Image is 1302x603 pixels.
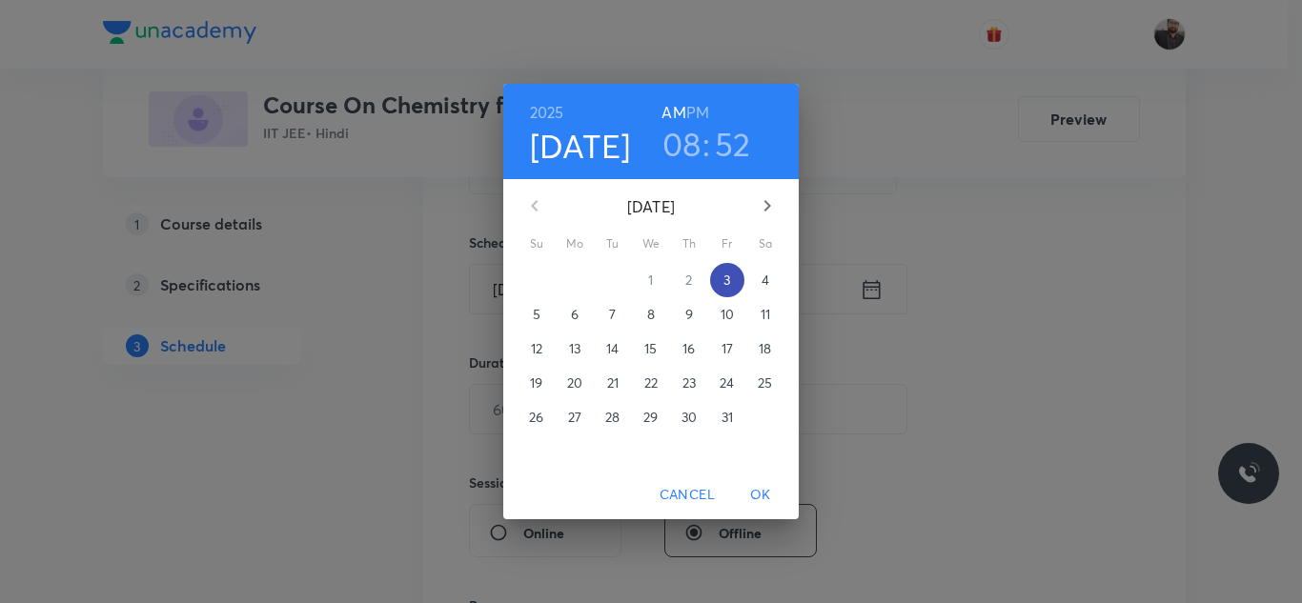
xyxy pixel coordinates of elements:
span: OK [738,483,783,507]
p: 10 [721,305,734,324]
p: 18 [759,339,771,358]
button: PM [686,99,709,126]
button: [DATE] [530,126,631,166]
p: 29 [643,408,658,427]
p: 13 [569,339,580,358]
span: Cancel [660,483,715,507]
p: 16 [682,339,695,358]
p: 23 [682,373,696,392]
button: 19 [519,366,554,400]
button: 5 [519,297,554,332]
button: 7 [596,297,630,332]
p: 24 [720,373,734,392]
button: 25 [748,366,783,400]
button: AM [661,99,685,126]
p: 22 [644,373,658,392]
p: 5 [533,305,540,324]
span: Su [519,234,554,253]
button: 31 [710,400,744,434]
button: 23 [672,366,706,400]
p: 20 [567,373,582,392]
button: 3 [710,263,744,297]
button: 28 [596,400,630,434]
button: 8 [634,297,668,332]
h3: : [702,124,710,164]
button: 6 [558,297,592,332]
button: Cancel [652,477,722,513]
button: 2025 [530,99,564,126]
p: 30 [682,408,697,427]
p: 11 [761,305,770,324]
p: 15 [644,339,657,358]
p: 28 [605,408,620,427]
p: 9 [685,305,693,324]
span: We [634,234,668,253]
button: 18 [748,332,783,366]
button: 22 [634,366,668,400]
button: 16 [672,332,706,366]
p: 4 [762,271,769,290]
p: 8 [647,305,655,324]
button: 29 [634,400,668,434]
p: 6 [571,305,579,324]
p: 7 [609,305,616,324]
p: 26 [529,408,543,427]
p: 21 [607,373,619,392]
p: 31 [722,408,733,427]
button: 52 [715,124,751,164]
span: Tu [596,234,630,253]
button: 24 [710,366,744,400]
button: 12 [519,332,554,366]
button: 11 [748,297,783,332]
span: Sa [748,234,783,253]
button: 26 [519,400,554,434]
button: 08 [662,124,702,164]
button: 13 [558,332,592,366]
p: 17 [722,339,733,358]
button: 9 [672,297,706,332]
p: [DATE] [558,195,744,218]
button: 27 [558,400,592,434]
p: 25 [758,373,772,392]
button: 4 [748,263,783,297]
p: 3 [723,271,730,290]
p: 19 [530,373,542,392]
button: 14 [596,332,630,366]
button: 15 [634,332,668,366]
p: 27 [568,408,581,427]
span: Mo [558,234,592,253]
button: 30 [672,400,706,434]
p: 12 [531,339,542,358]
button: 17 [710,332,744,366]
button: OK [730,477,791,513]
button: 20 [558,366,592,400]
button: 10 [710,297,744,332]
span: Fr [710,234,744,253]
p: 14 [606,339,619,358]
span: Th [672,234,706,253]
button: 21 [596,366,630,400]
